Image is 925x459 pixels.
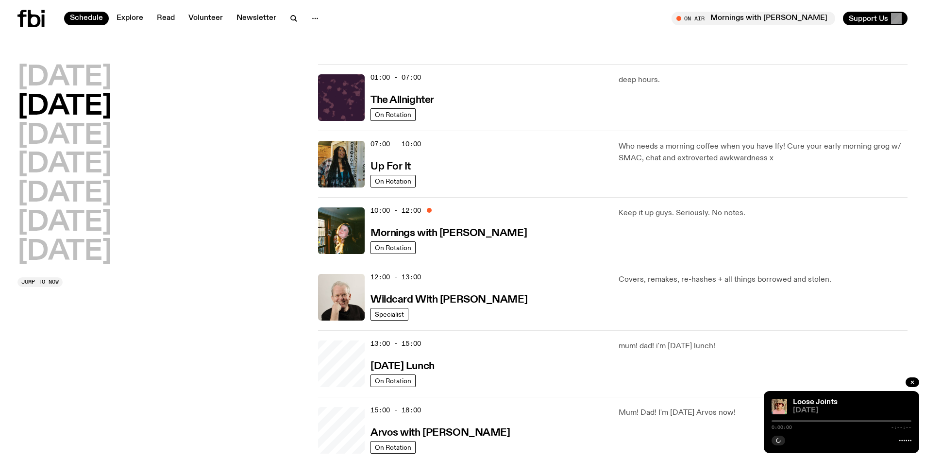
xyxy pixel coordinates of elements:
[370,241,416,254] a: On Rotation
[370,308,408,321] a: Specialist
[370,73,421,82] span: 01:00 - 07:00
[318,141,365,187] img: Ify - a Brown Skin girl with black braided twists, looking up to the side with her tongue stickin...
[619,340,908,352] p: mum! dad! i'm [DATE] lunch!
[64,12,109,25] a: Schedule
[17,122,112,150] button: [DATE]
[672,12,835,25] button: On AirMornings with [PERSON_NAME]
[772,425,792,430] span: 0:00:00
[793,398,838,406] a: Loose Joints
[370,295,527,305] h3: Wildcard With [PERSON_NAME]
[17,151,112,178] button: [DATE]
[370,293,527,305] a: Wildcard With [PERSON_NAME]
[619,207,908,219] p: Keep it up guys. Seriously. No notes.
[370,359,435,372] a: [DATE] Lunch
[17,209,112,237] button: [DATE]
[370,206,421,215] span: 10:00 - 12:00
[21,279,59,285] span: Jump to now
[318,274,365,321] img: Stuart is smiling charmingly, wearing a black t-shirt against a stark white background.
[318,340,365,387] a: A corner shot of the fbi music library
[370,175,416,187] a: On Rotation
[231,12,282,25] a: Newsletter
[370,441,416,454] a: On Rotation
[370,361,435,372] h3: [DATE] Lunch
[370,428,510,438] h3: Arvos with [PERSON_NAME]
[793,407,911,414] span: [DATE]
[375,310,404,318] span: Specialist
[370,272,421,282] span: 12:00 - 13:00
[370,226,527,238] a: Mornings with [PERSON_NAME]
[619,74,908,86] p: deep hours.
[849,14,888,23] span: Support Us
[375,244,411,251] span: On Rotation
[370,160,411,172] a: Up For It
[370,108,416,121] a: On Rotation
[17,277,63,287] button: Jump to now
[619,274,908,286] p: Covers, remakes, re-hashes + all things borrowed and stolen.
[370,374,416,387] a: On Rotation
[370,93,434,105] a: The Allnighter
[151,12,181,25] a: Read
[370,339,421,348] span: 13:00 - 15:00
[318,207,365,254] img: Freya smiles coyly as she poses for the image.
[843,12,908,25] button: Support Us
[183,12,229,25] a: Volunteer
[370,95,434,105] h3: The Allnighter
[375,111,411,118] span: On Rotation
[619,141,908,164] p: Who needs a morning coffee when you have Ify! Cure your early morning grog w/ SMAC, chat and extr...
[375,377,411,384] span: On Rotation
[370,162,411,172] h3: Up For It
[17,180,112,207] button: [DATE]
[370,139,421,149] span: 07:00 - 10:00
[619,407,908,419] p: Mum! Dad! I'm [DATE] Arvos now!
[375,443,411,451] span: On Rotation
[370,228,527,238] h3: Mornings with [PERSON_NAME]
[318,407,365,454] a: A corner shot of the fbi music library
[370,406,421,415] span: 15:00 - 18:00
[891,425,911,430] span: -:--:--
[17,64,112,91] button: [DATE]
[375,177,411,185] span: On Rotation
[111,12,149,25] a: Explore
[17,93,112,120] button: [DATE]
[370,426,510,438] a: Arvos with [PERSON_NAME]
[772,399,787,414] img: Tyson stands in front of a paperbark tree wearing orange sunglasses, a suede bucket hat and a pin...
[17,238,112,266] button: [DATE]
